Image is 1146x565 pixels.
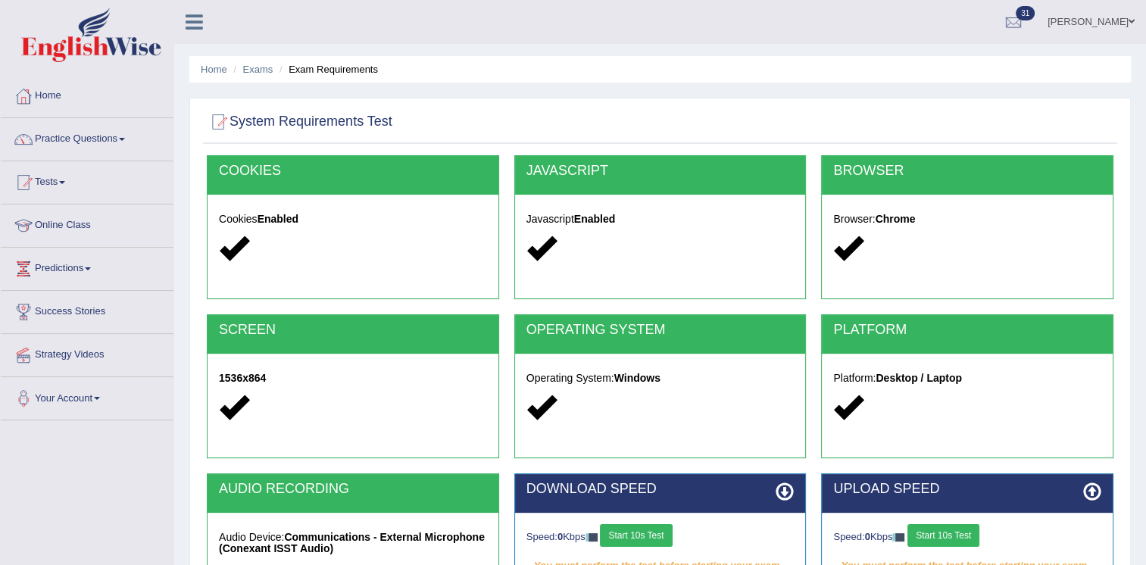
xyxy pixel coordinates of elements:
[526,323,795,338] h2: OPERATING SYSTEM
[276,62,378,76] li: Exam Requirements
[1,377,173,415] a: Your Account
[892,533,904,542] img: ajax-loader-fb-connection.gif
[557,531,563,542] strong: 0
[833,323,1101,338] h2: PLATFORM
[865,531,870,542] strong: 0
[219,164,487,179] h2: COOKIES
[219,532,487,555] h5: Audio Device:
[219,323,487,338] h2: SCREEN
[907,524,979,547] button: Start 10s Test
[585,533,598,542] img: ajax-loader-fb-connection.gif
[1,75,173,113] a: Home
[1,248,173,286] a: Predictions
[526,214,795,225] h5: Javascript
[201,64,227,75] a: Home
[833,524,1101,551] div: Speed: Kbps
[526,373,795,384] h5: Operating System:
[833,214,1101,225] h5: Browser:
[876,213,916,225] strong: Chrome
[526,482,795,497] h2: DOWNLOAD SPEED
[833,373,1101,384] h5: Platform:
[1,204,173,242] a: Online Class
[833,482,1101,497] h2: UPLOAD SPEED
[614,372,660,384] strong: Windows
[1,291,173,329] a: Success Stories
[876,372,962,384] strong: Desktop / Laptop
[526,164,795,179] h2: JAVASCRIPT
[833,164,1101,179] h2: BROWSER
[243,64,273,75] a: Exams
[1,334,173,372] a: Strategy Videos
[574,213,615,225] strong: Enabled
[1016,6,1035,20] span: 31
[207,111,392,133] h2: System Requirements Test
[219,214,487,225] h5: Cookies
[1,161,173,199] a: Tests
[219,482,487,497] h2: AUDIO RECORDING
[258,213,298,225] strong: Enabled
[219,372,266,384] strong: 1536x864
[1,118,173,156] a: Practice Questions
[600,524,672,547] button: Start 10s Test
[219,531,485,554] strong: Communications - External Microphone (Conexant ISST Audio)
[526,524,795,551] div: Speed: Kbps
